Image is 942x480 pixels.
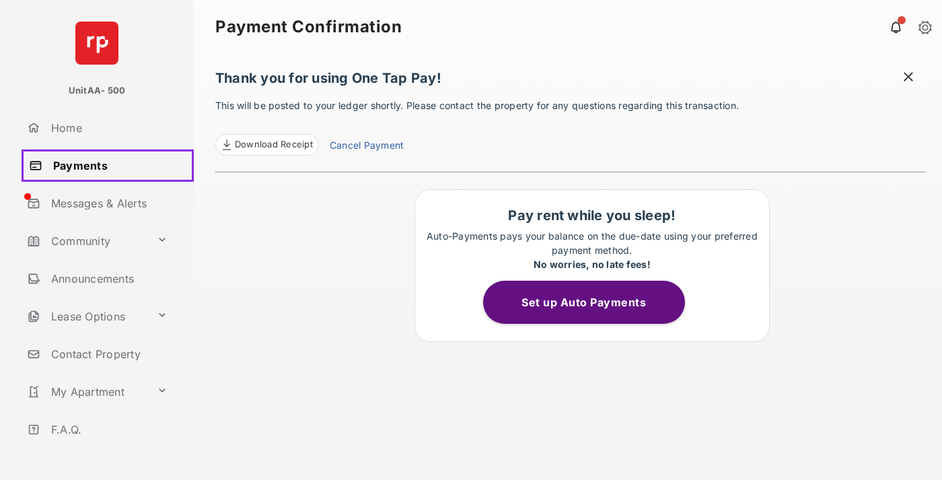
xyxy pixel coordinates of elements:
p: This will be posted to your ledger shortly. Please contact the property for any questions regardi... [215,98,926,156]
a: F.A.Q. [22,413,194,446]
button: Set up Auto Payments [483,281,685,324]
span: Download Receipt [235,138,313,151]
div: No worries, no late fees! [422,257,762,271]
p: UnitAA- 500 [69,84,126,98]
a: Messages & Alerts [22,187,194,219]
h1: Pay rent while you sleep! [422,207,762,224]
a: Announcements [22,263,194,295]
a: Community [22,225,151,257]
a: Cancel Payment [330,138,404,156]
a: My Apartment [22,376,151,408]
a: Payments [22,149,194,182]
a: Home [22,112,194,144]
h1: Thank you for using One Tap Pay! [215,70,926,93]
a: Contact Property [22,338,194,370]
a: Lease Options [22,300,151,333]
a: Set up Auto Payments [483,296,701,309]
p: Auto-Payments pays your balance on the due-date using your preferred payment method. [422,229,762,271]
a: Download Receipt [215,134,319,156]
img: svg+xml;base64,PHN2ZyB4bWxucz0iaHR0cDovL3d3dy53My5vcmcvMjAwMC9zdmciIHdpZHRoPSI2NCIgaGVpZ2h0PSI2NC... [75,22,118,65]
strong: Payment Confirmation [215,19,402,35]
